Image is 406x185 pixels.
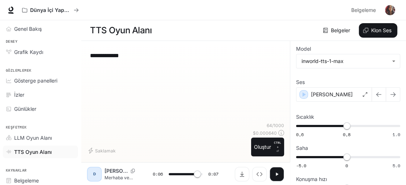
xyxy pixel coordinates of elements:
font: Kaynaklar [6,168,27,173]
font: 0 [345,163,348,169]
font: 0:06 [153,171,163,177]
font: Oluştur [254,144,271,150]
a: Genel Bakış [3,22,78,35]
font: Günlükler [14,106,36,112]
a: Belgeleme [348,3,380,17]
font: Deney [6,39,17,44]
font: Belgeleme [14,177,39,184]
a: Grafik Kaydı [3,46,78,58]
div: inworld-tts-1-max [296,54,400,68]
a: Gösterge panelleri [3,74,78,87]
font: Saha [296,145,308,151]
a: LLM Oyun Alanı [3,131,78,144]
font: Klon Ses [371,27,391,33]
a: TTS Oyun Alanı [3,146,78,158]
font: -5.0 [296,163,306,169]
font: Keşfetmek [6,125,27,130]
font: Belgeler [331,27,350,33]
img: Kullanıcı avatarı [385,5,395,15]
button: Tüm çalışma alanları [19,3,82,17]
font: 0,8 [343,131,350,138]
font: Saklamak [95,148,116,154]
button: Klon Ses [359,23,397,38]
font: CTRL + [274,141,281,149]
button: Ses dosyasını indir [235,167,249,181]
font: [PERSON_NAME] [104,168,147,174]
font: D [93,172,96,176]
font: Sıcaklık [296,114,314,120]
font: Ses [296,79,305,85]
button: OluşturCTRL +⏎ [251,138,284,156]
font: LLM Oyun Alanı [14,135,52,141]
font: Dünya İçi Yapay Zeka Demoları [30,7,107,13]
font: inworld-tts-1-max [302,58,344,64]
font: 0:07 [208,171,218,177]
font: Grafik Kaydı [14,49,43,55]
font: 5.0 [393,163,400,169]
font: 1.0 [393,131,400,138]
a: İzler [3,88,78,101]
button: Ses Kimliğini Kopyala [128,169,138,173]
font: 0,6 [296,131,304,138]
button: Saklamak [87,145,119,156]
font: TTS Oyun Alanı [90,25,152,35]
button: Kullanıcı avatarı [383,3,397,17]
font: İzler [14,92,24,98]
font: ⏎ [276,150,279,153]
font: Gözlemlemek [6,68,31,73]
font: Belgeleme [351,7,376,13]
button: İncelemek [252,167,267,181]
a: Belgeler [321,23,353,38]
font: Model [296,46,311,52]
font: Gösterge panelleri [14,77,57,84]
font: TTS Oyun Alanı [14,149,52,155]
font: Konuşma hızı [296,176,327,182]
font: [PERSON_NAME] [311,91,353,97]
font: Genel Bakış [14,26,42,32]
a: Günlükler [3,102,78,115]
